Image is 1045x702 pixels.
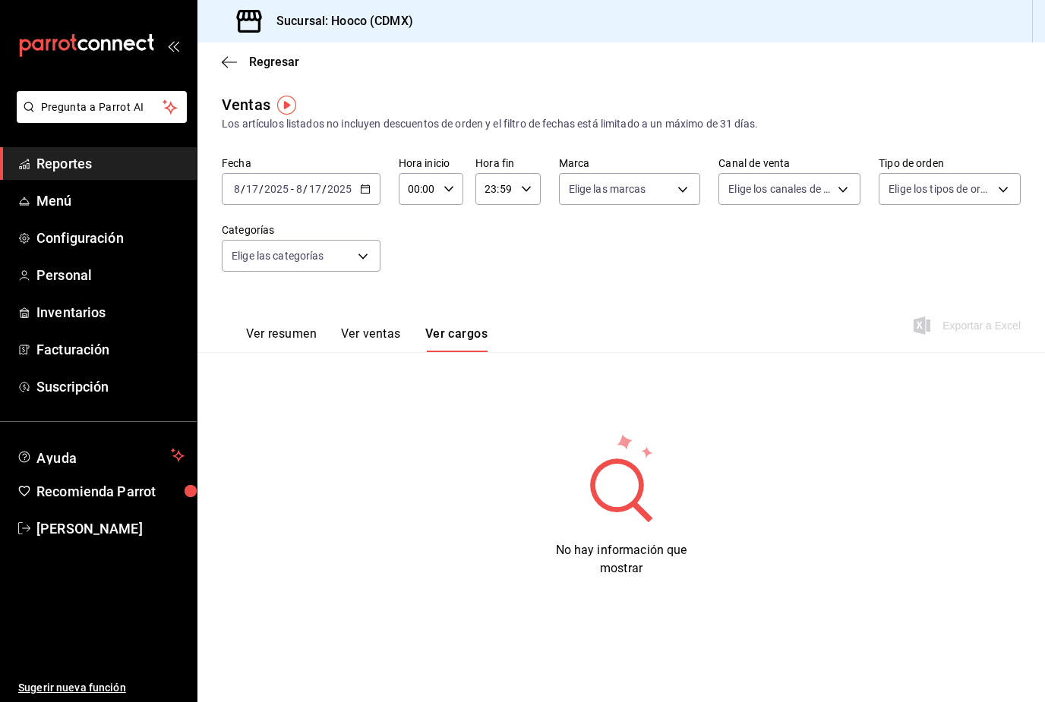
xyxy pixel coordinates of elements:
label: Canal de venta [718,158,860,168]
span: / [303,183,308,195]
h3: Sucursal: Hooco (CDMX) [264,12,413,30]
input: ---- [264,183,289,195]
input: -- [295,183,303,195]
a: Pregunta a Parrot AI [11,110,187,126]
span: / [322,183,327,195]
input: -- [245,183,259,195]
span: Elige los canales de venta [728,181,832,197]
label: Marca [559,158,701,168]
button: Pregunta a Parrot AI [17,91,187,123]
span: Inventarios [36,302,185,323]
img: Tooltip marker [277,96,296,115]
div: Ventas [222,93,270,116]
span: Configuración [36,228,185,248]
span: Suscripción [36,376,185,397]
span: Reportes [36,153,185,174]
span: Sugerir nueva función [18,680,185,696]
span: [PERSON_NAME] [36,518,185,539]
span: Elige las marcas [569,181,646,197]
input: -- [308,183,322,195]
span: - [291,183,294,195]
span: Facturación [36,339,185,360]
label: Fecha [222,158,380,168]
span: Elige las categorías [232,248,324,263]
span: Elige los tipos de orden [889,181,993,197]
button: Ver ventas [341,326,401,352]
span: Personal [36,265,185,285]
input: -- [233,183,241,195]
label: Hora inicio [399,158,463,168]
label: Hora fin [475,158,540,168]
div: Los artículos listados no incluyen descuentos de orden y el filtro de fechas está limitado a un m... [222,116,1021,132]
span: No hay información que mostrar [556,543,687,575]
span: Recomienda Parrot [36,481,185,502]
label: Tipo de orden [879,158,1021,168]
span: Ayuda [36,446,165,464]
button: Regresar [222,55,299,69]
input: ---- [327,183,352,195]
button: Ver resumen [246,326,317,352]
span: Menú [36,190,185,211]
span: / [241,183,245,195]
span: Pregunta a Parrot AI [41,99,163,115]
button: Ver cargos [425,326,488,352]
span: / [259,183,264,195]
div: navigation tabs [246,326,488,352]
button: open_drawer_menu [167,39,179,52]
label: Categorías [222,225,380,235]
span: Regresar [249,55,299,69]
